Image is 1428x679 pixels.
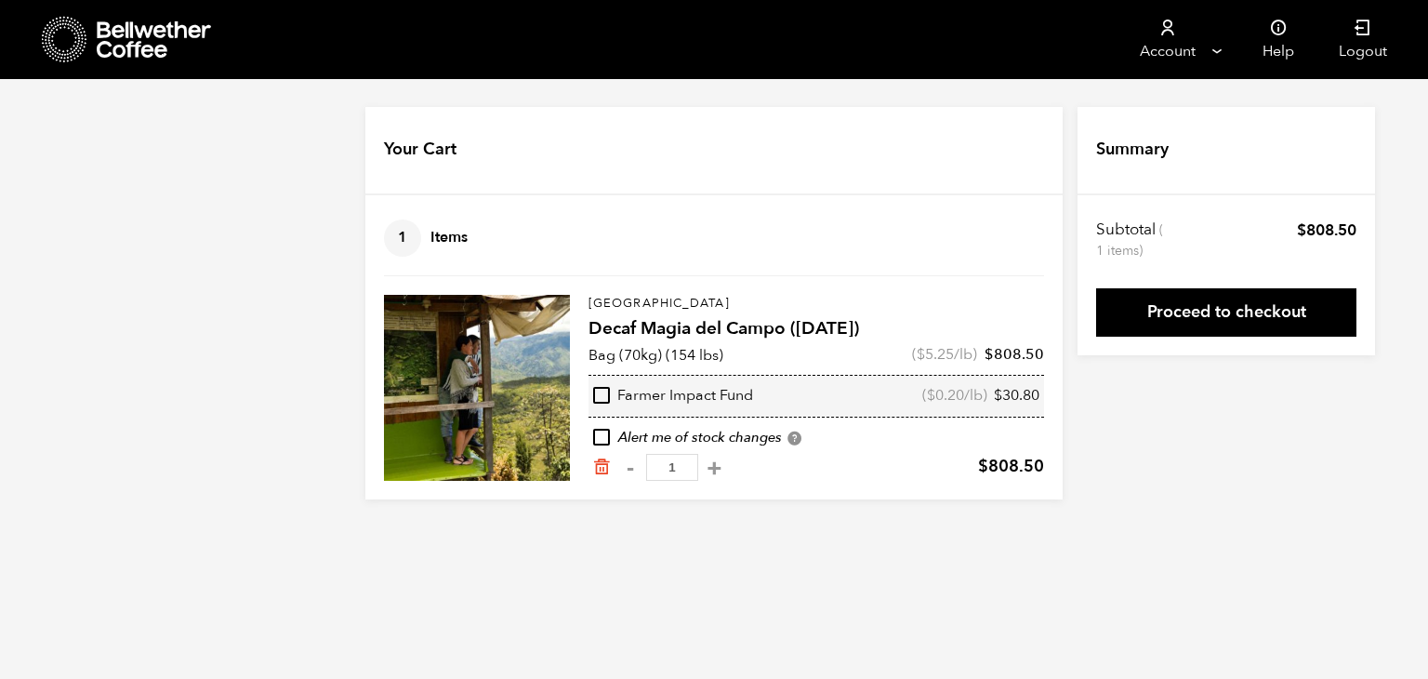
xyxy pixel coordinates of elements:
h4: Items [384,220,468,257]
span: $ [917,344,925,365]
a: Remove from cart [592,458,611,477]
span: $ [1297,220,1306,241]
div: Farmer Impact Fund [593,386,753,406]
th: Subtotal [1096,220,1166,260]
span: $ [978,455,988,478]
bdi: 808.50 [1297,220,1356,241]
span: $ [927,385,935,406]
bdi: 30.80 [994,385,1039,406]
button: - [618,459,641,477]
h4: Your Cart [384,138,456,162]
span: 1 [384,220,421,257]
input: Qty [646,454,698,481]
bdi: 5.25 [917,344,954,365]
span: $ [985,344,994,365]
bdi: 0.20 [927,385,964,406]
span: ( /lb) [922,386,987,406]
p: Bag (70kg) (154 lbs) [588,344,723,366]
h4: Decaf Magia del Campo ([DATE]) [588,316,1044,342]
bdi: 808.50 [978,455,1044,478]
h4: Summary [1096,138,1169,162]
a: Proceed to checkout [1096,288,1356,337]
button: + [703,459,726,477]
span: ( /lb) [912,344,977,365]
p: [GEOGRAPHIC_DATA] [588,295,1044,313]
bdi: 808.50 [985,344,1044,365]
div: Alert me of stock changes [588,428,1044,448]
span: $ [994,385,1002,406]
